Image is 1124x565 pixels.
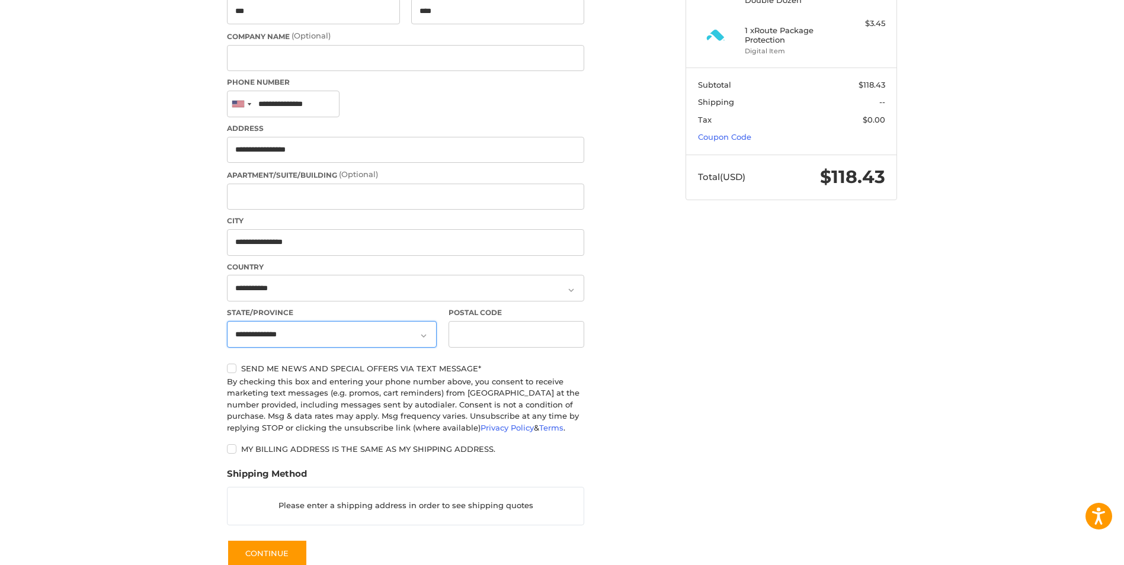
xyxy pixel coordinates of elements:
[227,77,584,88] label: Phone Number
[292,31,331,40] small: (Optional)
[539,423,563,432] a: Terms
[227,444,584,454] label: My billing address is the same as my shipping address.
[745,46,835,56] li: Digital Item
[698,171,745,182] span: Total (USD)
[698,132,751,142] a: Coupon Code
[227,376,584,434] div: By checking this box and entering your phone number above, you consent to receive marketing text ...
[227,216,584,226] label: City
[227,123,584,134] label: Address
[838,18,885,30] div: $3.45
[227,364,584,373] label: Send me news and special offers via text message*
[227,262,584,272] label: Country
[698,80,731,89] span: Subtotal
[227,307,437,318] label: State/Province
[228,495,584,518] p: Please enter a shipping address in order to see shipping quotes
[339,169,378,179] small: (Optional)
[227,169,584,181] label: Apartment/Suite/Building
[698,115,712,124] span: Tax
[879,97,885,107] span: --
[227,30,584,42] label: Company Name
[820,166,885,188] span: $118.43
[449,307,585,318] label: Postal Code
[227,467,307,486] legend: Shipping Method
[863,115,885,124] span: $0.00
[481,423,534,432] a: Privacy Policy
[745,25,835,45] h4: 1 x Route Package Protection
[698,97,734,107] span: Shipping
[228,91,255,117] div: United States: +1
[859,80,885,89] span: $118.43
